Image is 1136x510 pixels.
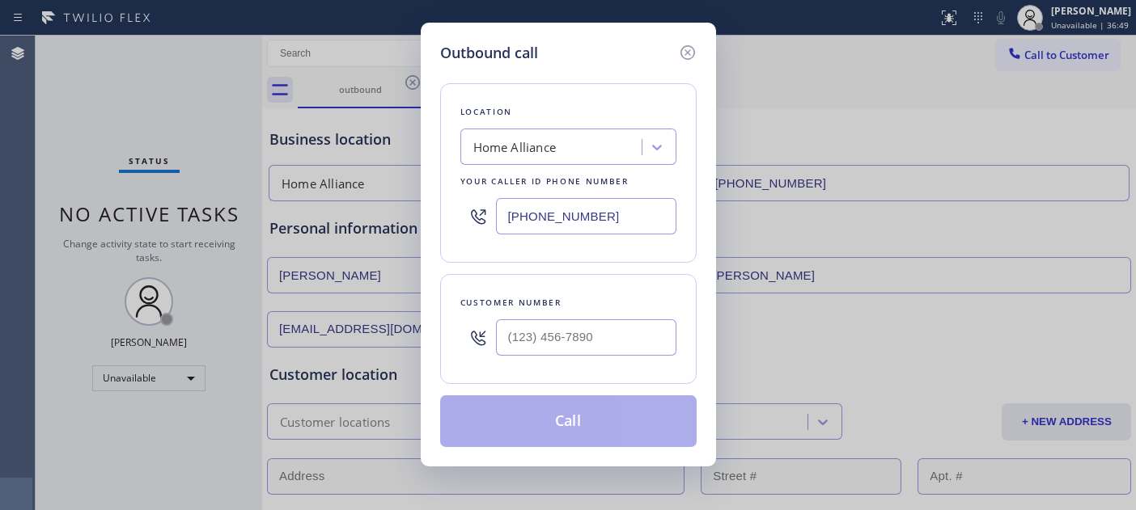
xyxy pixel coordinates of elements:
div: Your caller id phone number [460,173,676,190]
div: Customer number [460,294,676,311]
div: Home Alliance [473,138,557,157]
button: Call [440,395,697,447]
input: (123) 456-7890 [496,198,676,234]
div: Location [460,103,676,120]
input: (123) 456-7890 [496,319,676,356]
h5: Outbound call [440,42,538,64]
